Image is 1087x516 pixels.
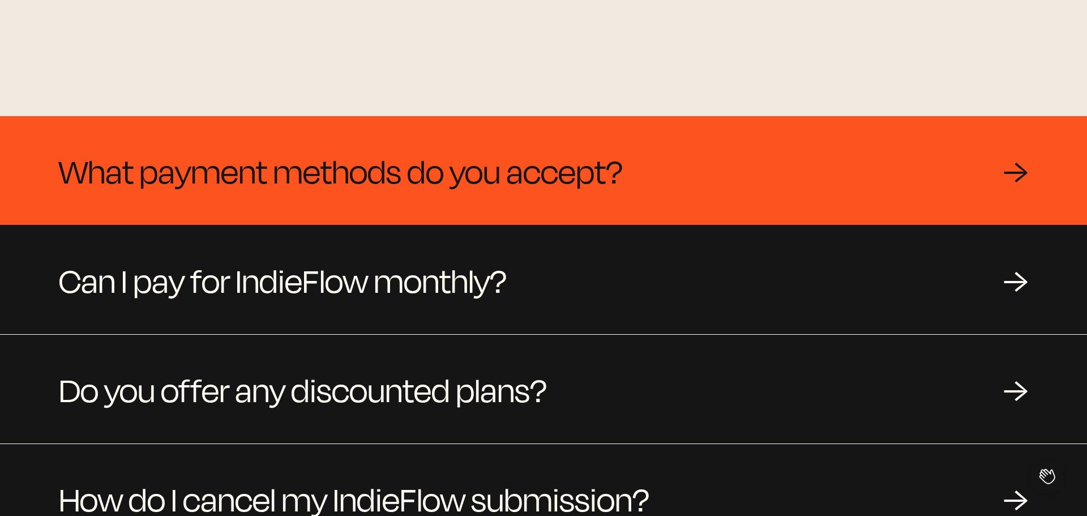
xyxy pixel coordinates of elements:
div: → [1003,372,1028,406]
div: → [1003,153,1028,187]
iframe: Toggle Customer Support [1030,459,1064,493]
span: Do you offer any discounted plans? [59,362,547,416]
span: What payment methods do you accept? [59,143,623,198]
div: → [1003,481,1028,515]
div: → [1003,263,1028,297]
span: Can I pay for IndieFlow monthly? [59,253,507,307]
